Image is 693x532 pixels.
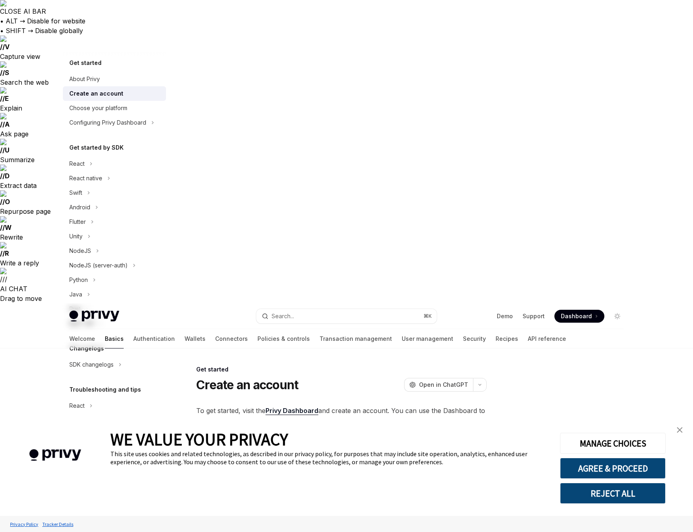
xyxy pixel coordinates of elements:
img: light logo [69,311,119,322]
a: Welcome [69,329,95,348]
a: Dashboard [554,310,604,323]
a: Tracker Details [40,517,75,531]
a: Security [463,329,486,348]
span: WE VALUE YOUR PRIVACY [110,429,288,450]
span: To get started, visit the and create an account. You can use the Dashboard to manage your apps, c... [196,405,487,428]
a: Policies & controls [257,329,310,348]
button: REJECT ALL [560,483,666,504]
h1: Create an account [196,378,298,392]
button: MANAGE CHOICES [560,433,666,454]
a: Privacy Policy [8,517,40,531]
button: Open in ChatGPT [404,378,473,392]
button: Open search [256,309,437,323]
a: Using LLMs [63,413,166,428]
a: close banner [672,422,688,438]
div: SDK changelogs [69,360,114,369]
a: Privy Dashboard [266,407,318,415]
button: AGREE & PROCEED [560,458,666,479]
a: Recipes [496,329,518,348]
a: Connectors [215,329,248,348]
a: Basics [105,329,124,348]
img: company logo [12,438,98,473]
a: Transaction management [320,329,392,348]
a: Wallets [185,329,205,348]
a: Demo [497,312,513,320]
a: Support [523,312,545,320]
div: Using LLMs [69,415,99,425]
div: This site uses cookies and related technologies, as described in our privacy policy, for purposes... [110,450,548,466]
button: Toggle dark mode [611,310,624,323]
a: User management [402,329,453,348]
h5: Troubleshooting and tips [69,385,141,394]
span: Open in ChatGPT [419,381,468,389]
span: Dashboard [561,312,592,320]
button: Toggle SDK changelogs section [63,357,166,372]
button: Toggle React section [63,398,166,413]
a: Authentication [133,329,175,348]
h5: Changelogs [69,344,104,353]
div: React [69,401,85,411]
img: close banner [677,427,683,433]
span: ⌘ K [423,313,432,319]
div: Get started [196,365,487,373]
div: Search... [272,311,294,321]
a: API reference [528,329,566,348]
